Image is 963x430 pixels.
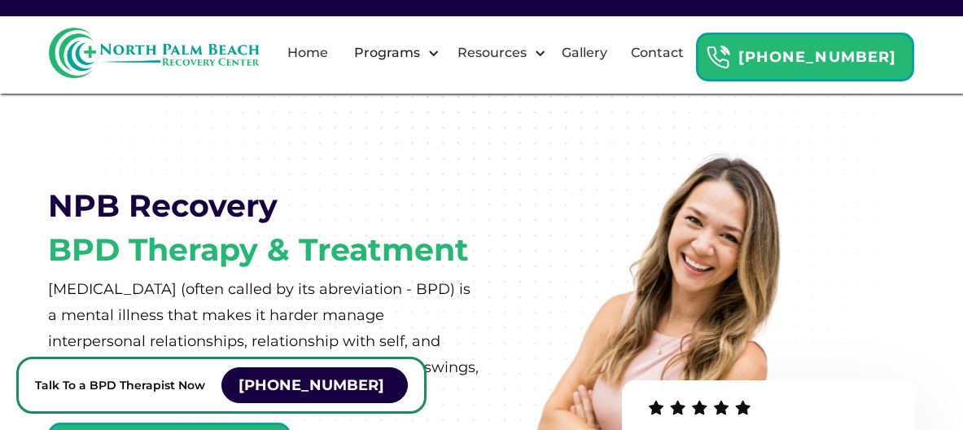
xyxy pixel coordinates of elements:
[48,188,278,224] h1: NPB Recovery
[278,27,338,79] a: Home
[453,43,531,63] div: Resources
[444,27,550,79] div: Resources
[552,27,617,79] a: Gallery
[239,376,384,394] strong: [PHONE_NUMBER]
[35,375,205,395] p: Talk To a BPD Therapist Now
[340,27,444,79] div: Programs
[621,27,694,79] a: Contact
[696,24,914,81] a: Header Calendar Icons[PHONE_NUMBER]
[48,232,469,268] h1: BPD Therapy & Treatment
[738,48,896,66] strong: [PHONE_NUMBER]
[48,276,481,406] p: [MEDICAL_DATA] (often called by its abreviation - BPD) is a mental illness that makes it harder m...
[221,367,408,403] a: [PHONE_NUMBER]
[350,43,424,63] div: Programs
[706,45,730,70] img: Header Calendar Icons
